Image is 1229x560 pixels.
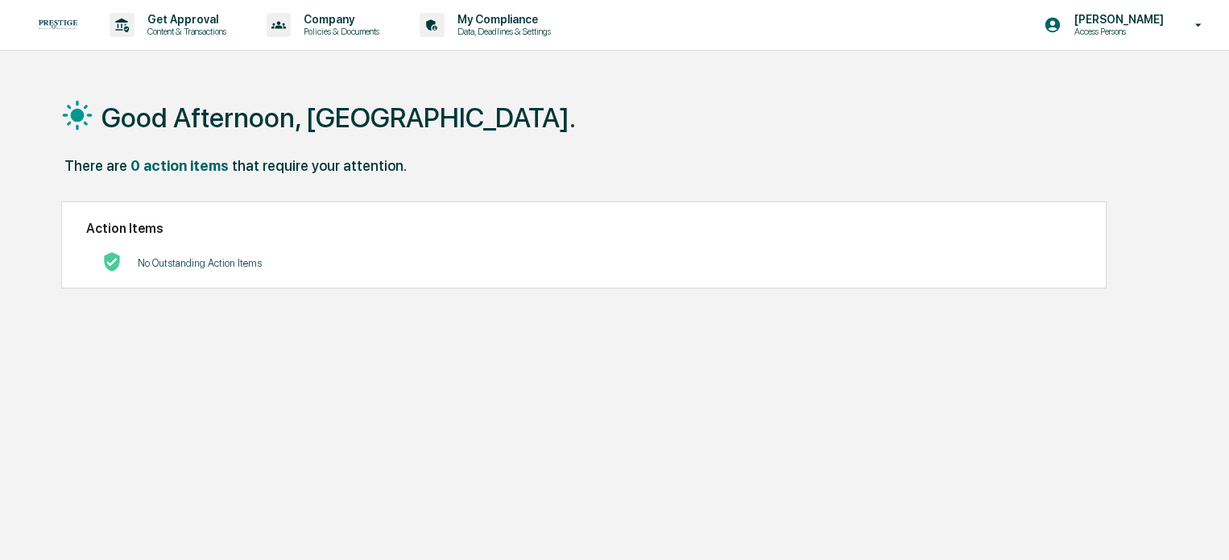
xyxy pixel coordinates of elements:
p: Policies & Documents [291,26,387,37]
p: Data, Deadlines & Settings [445,26,559,37]
p: My Compliance [445,13,559,26]
h2: Action Items [86,221,1082,236]
p: Content & Transactions [134,26,234,37]
p: Get Approval [134,13,234,26]
div: 0 action items [130,157,229,174]
h1: Good Afternoon, [GEOGRAPHIC_DATA]. [101,102,576,134]
div: that require your attention. [232,157,407,174]
img: logo [39,20,77,30]
p: [PERSON_NAME] [1061,13,1172,26]
p: No Outstanding Action Items [138,257,262,269]
p: Access Persons [1061,26,1172,37]
div: There are [64,157,127,174]
p: Company [291,13,387,26]
img: No Actions logo [102,252,122,272]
